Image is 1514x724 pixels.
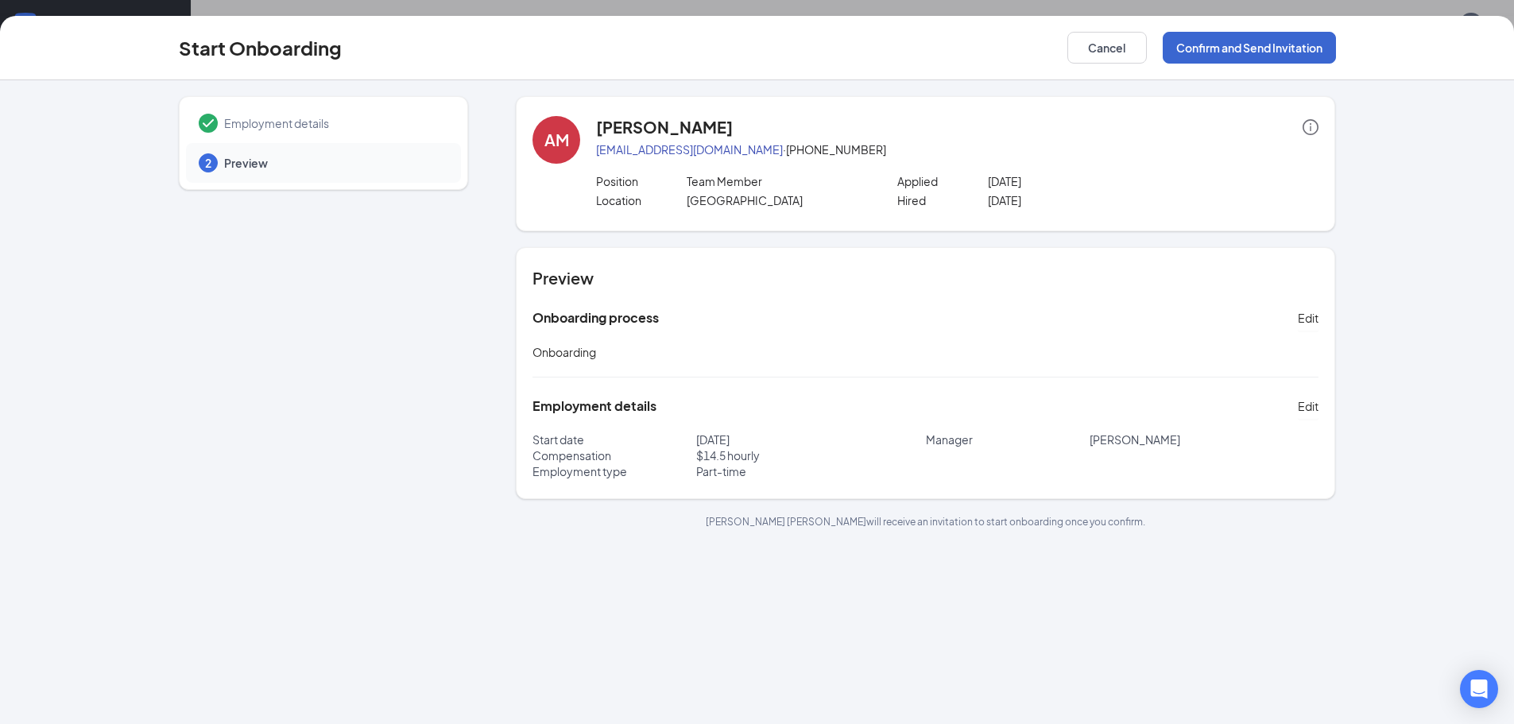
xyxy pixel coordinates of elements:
span: 2 [205,155,211,171]
p: [DATE] [988,173,1168,189]
p: · [PHONE_NUMBER] [596,141,1318,157]
span: Onboarding [532,345,596,359]
p: [GEOGRAPHIC_DATA] [687,192,867,208]
div: Open Intercom Messenger [1460,670,1498,708]
div: AM [544,129,569,151]
p: Hired [897,192,988,208]
p: [DATE] [696,432,926,447]
p: Part-time [696,463,926,479]
button: Edit [1298,305,1318,331]
p: [DATE] [988,192,1168,208]
svg: Checkmark [199,114,218,133]
p: Manager [926,432,1090,447]
p: [PERSON_NAME] [1090,432,1319,447]
p: Employment type [532,463,696,479]
span: Preview [224,155,445,171]
p: Compensation [532,447,696,463]
h3: Start Onboarding [179,34,342,61]
h5: Onboarding process [532,309,659,327]
button: Confirm and Send Invitation [1163,32,1336,64]
p: Start date [532,432,696,447]
a: [EMAIL_ADDRESS][DOMAIN_NAME] [596,142,783,157]
span: Employment details [224,115,445,131]
p: Location [596,192,687,208]
span: info-circle [1303,119,1318,135]
span: Edit [1298,398,1318,414]
button: Cancel [1067,32,1147,64]
p: $ 14.5 hourly [696,447,926,463]
p: Applied [897,173,988,189]
button: Edit [1298,393,1318,419]
span: Edit [1298,310,1318,326]
h4: Preview [532,267,1318,289]
p: [PERSON_NAME] [PERSON_NAME] will receive an invitation to start onboarding once you confirm. [516,515,1335,528]
p: Team Member [687,173,867,189]
p: Position [596,173,687,189]
h4: [PERSON_NAME] [596,116,733,138]
h5: Employment details [532,397,656,415]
